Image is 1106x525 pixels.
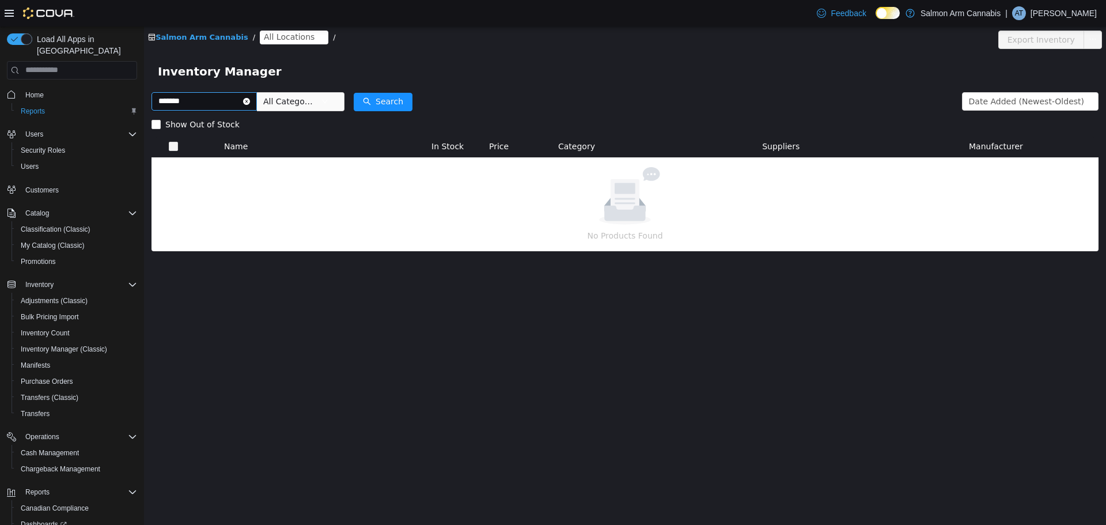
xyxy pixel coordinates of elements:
[876,7,900,19] input: Dark Mode
[21,296,88,305] span: Adjustments (Classic)
[16,160,137,173] span: Users
[25,90,44,100] span: Home
[16,294,137,308] span: Adjustments (Classic)
[16,391,83,405] a: Transfers (Classic)
[21,146,65,155] span: Security Roles
[14,36,145,54] span: Inventory Manager
[21,377,73,386] span: Purchase Orders
[210,66,268,85] button: icon: searchSearch
[414,115,451,124] span: Category
[16,462,105,476] a: Chargeback Management
[21,485,54,499] button: Reports
[287,115,320,124] span: In Stock
[854,4,940,22] button: Export Inventory
[16,407,137,421] span: Transfers
[12,254,142,270] button: Promotions
[16,326,137,340] span: Inventory Count
[876,19,876,20] span: Dark Mode
[12,461,142,477] button: Chargeback Management
[16,255,60,269] a: Promotions
[12,237,142,254] button: My Catalog (Classic)
[618,115,656,124] span: Suppliers
[12,373,142,390] button: Purchase Orders
[16,222,137,236] span: Classification (Classic)
[2,205,142,221] button: Catalog
[21,206,54,220] button: Catalog
[4,6,104,15] a: icon: shopSalmon Arm Cannabis
[16,326,74,340] a: Inventory Count
[16,391,137,405] span: Transfers (Classic)
[16,160,43,173] a: Users
[120,4,171,17] span: All Locations
[12,406,142,422] button: Transfers
[21,430,137,444] span: Operations
[2,86,142,103] button: Home
[21,225,90,234] span: Classification (Classic)
[16,501,137,515] span: Canadian Compliance
[16,446,84,460] a: Cash Management
[80,115,104,124] span: Name
[25,280,54,289] span: Inventory
[941,71,948,80] i: icon: down
[21,393,78,402] span: Transfers (Classic)
[1031,6,1097,20] p: [PERSON_NAME]
[12,390,142,406] button: Transfers (Classic)
[21,485,137,499] span: Reports
[21,328,70,338] span: Inventory Count
[21,504,89,513] span: Canadian Compliance
[99,71,106,78] i: icon: close-circle
[16,342,112,356] a: Inventory Manager (Classic)
[12,445,142,461] button: Cash Management
[2,429,142,445] button: Operations
[2,182,142,198] button: Customers
[16,358,137,372] span: Manifests
[12,158,142,175] button: Users
[16,143,137,157] span: Security Roles
[21,203,941,216] p: No Products Found
[173,7,180,14] i: icon: close-circle
[25,186,59,195] span: Customers
[21,206,137,220] span: Catalog
[1005,6,1007,20] p: |
[825,66,940,84] div: Date Added (Newest-Oldest)
[21,278,137,292] span: Inventory
[16,342,137,356] span: Inventory Manager (Classic)
[21,361,50,370] span: Manifests
[21,183,137,197] span: Customers
[16,462,137,476] span: Chargeback Management
[21,345,107,354] span: Inventory Manager (Classic)
[21,448,79,458] span: Cash Management
[1012,6,1026,20] div: Amanda Toms
[825,115,879,124] span: Manufacturer
[21,88,137,102] span: Home
[25,209,49,218] span: Catalog
[12,357,142,373] button: Manifests
[12,142,142,158] button: Security Roles
[25,432,59,441] span: Operations
[2,484,142,500] button: Reports
[21,127,137,141] span: Users
[16,104,50,118] a: Reports
[21,257,56,266] span: Promotions
[12,500,142,516] button: Canadian Compliance
[16,239,89,252] a: My Catalog (Classic)
[16,222,95,236] a: Classification (Classic)
[12,103,142,119] button: Reports
[119,69,172,81] span: All Categories
[21,312,79,322] span: Bulk Pricing Import
[21,409,50,418] span: Transfers
[17,93,100,103] span: Show Out of Stock
[921,6,1001,20] p: Salmon Arm Cannabis
[21,183,63,197] a: Customers
[16,143,70,157] a: Security Roles
[21,241,85,250] span: My Catalog (Classic)
[21,127,48,141] button: Users
[12,221,142,237] button: Classification (Classic)
[12,309,142,325] button: Bulk Pricing Import
[25,488,50,497] span: Reports
[16,294,92,308] a: Adjustments (Classic)
[16,375,137,388] span: Purchase Orders
[109,6,111,15] span: /
[2,126,142,142] button: Users
[21,464,100,474] span: Chargeback Management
